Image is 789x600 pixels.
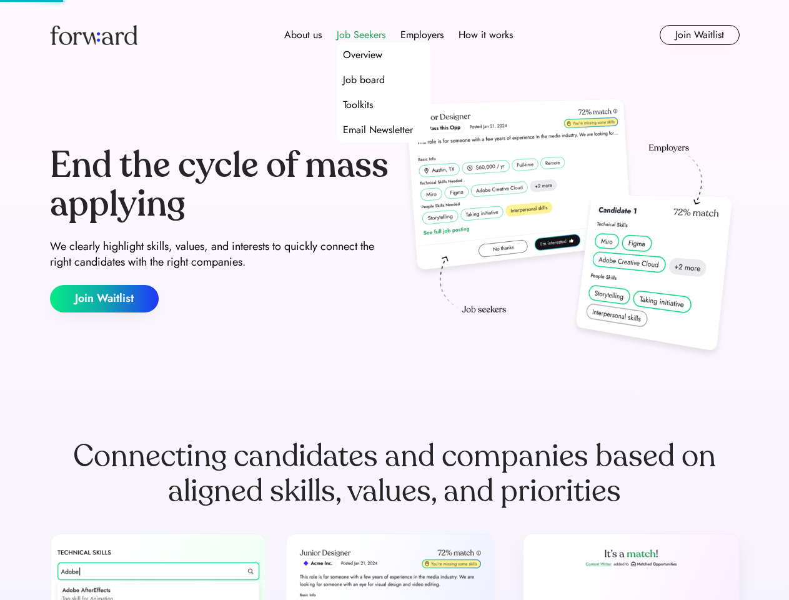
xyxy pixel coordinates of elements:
[660,25,740,45] button: Join Waitlist
[50,239,390,270] div: We clearly highlight skills, values, and interests to quickly connect the right candidates with t...
[459,27,513,42] div: How it works
[343,72,385,87] div: Job board
[337,27,385,42] div: Job Seekers
[343,122,413,137] div: Email Newsletter
[50,146,390,223] div: End the cycle of mass applying
[343,97,373,112] div: Toolkits
[400,27,444,42] div: Employers
[50,285,159,312] button: Join Waitlist
[50,439,740,509] div: Connecting candidates and companies based on aligned skills, values, and priorities
[343,47,382,62] div: Overview
[284,27,322,42] div: About us
[400,95,740,364] img: hero-image.png
[50,25,137,45] img: Forward logo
